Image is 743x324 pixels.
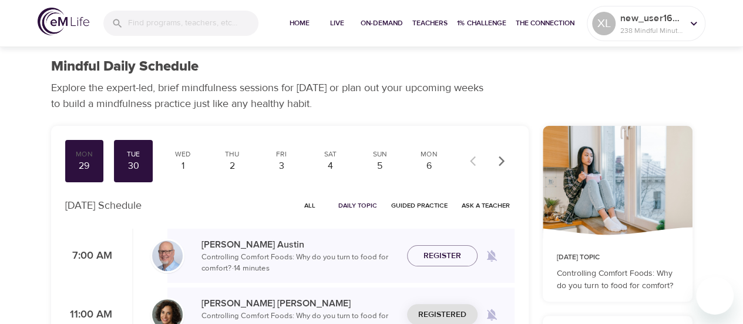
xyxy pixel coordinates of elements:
span: The Connection [516,17,574,29]
div: Mon [70,149,99,159]
h1: Mindful Daily Schedule [51,58,199,75]
div: Sat [316,149,345,159]
div: Fri [267,149,296,159]
img: logo [38,8,89,35]
input: Find programs, teachers, etc... [128,11,258,36]
span: Guided Practice [391,200,448,211]
iframe: Button to launch messaging window [696,277,734,315]
p: [PERSON_NAME] Austin [201,238,398,252]
button: Daily Topic [334,196,382,215]
p: [DATE] Topic [557,252,678,263]
span: Live [323,17,351,29]
button: Guided Practice [386,196,452,215]
div: 2 [217,159,247,173]
p: 238 Mindful Minutes [620,25,683,36]
span: Registered [418,308,466,322]
p: new_user1608587756 [620,11,683,25]
p: Explore the expert-led, brief mindfulness sessions for [DATE] or plan out your upcoming weeks to ... [51,80,492,112]
p: 11:00 AM [65,307,112,323]
div: 1 [168,159,197,173]
span: On-Demand [361,17,403,29]
span: Remind me when a class goes live every Tuesday at 7:00 AM [478,242,506,270]
span: Register [423,249,461,263]
div: Mon [415,149,444,159]
div: Thu [217,149,247,159]
p: [DATE] Schedule [65,198,142,213]
div: 6 [415,159,444,173]
button: Ask a Teacher [457,196,515,215]
div: XL [592,12,616,35]
img: Jim_Austin_Headshot_min.jpg [152,241,183,271]
span: Home [285,17,314,29]
p: Controlling Comfort Foods: Why do you turn to food for comfort? [557,268,678,292]
div: 5 [365,159,395,173]
div: 30 [119,159,148,173]
span: Teachers [412,17,448,29]
p: [PERSON_NAME] [PERSON_NAME] [201,296,398,310]
div: 29 [70,159,99,173]
button: Register [407,245,478,267]
span: 1% Challenge [457,17,506,29]
button: All [291,196,329,215]
div: Tue [119,149,148,159]
span: Daily Topic [338,200,377,211]
p: 7:00 AM [65,248,112,264]
div: Wed [168,149,197,159]
div: 4 [316,159,345,173]
div: Sun [365,149,395,159]
div: 3 [267,159,296,173]
p: Controlling Comfort Foods: Why do you turn to food for comfort? · 14 minutes [201,252,398,275]
span: Ask a Teacher [462,200,510,211]
span: All [296,200,324,211]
